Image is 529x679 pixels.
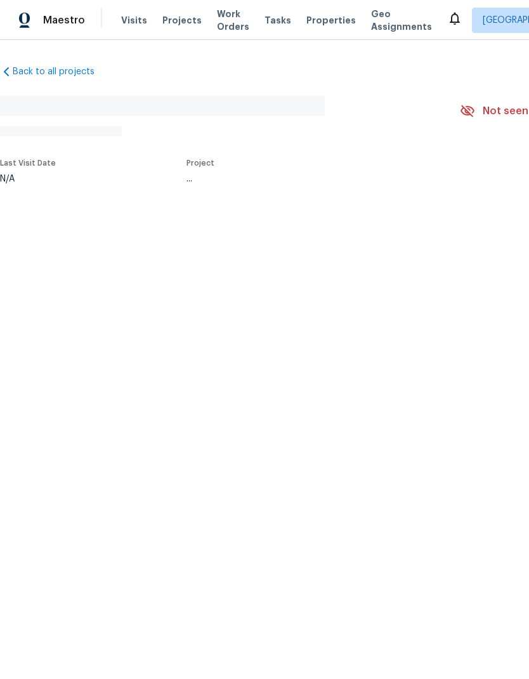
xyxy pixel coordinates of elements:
[186,175,430,183] div: ...
[121,14,147,27] span: Visits
[162,14,202,27] span: Projects
[217,8,249,33] span: Work Orders
[43,14,85,27] span: Maestro
[371,8,432,33] span: Geo Assignments
[264,16,291,25] span: Tasks
[186,159,214,167] span: Project
[306,14,356,27] span: Properties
